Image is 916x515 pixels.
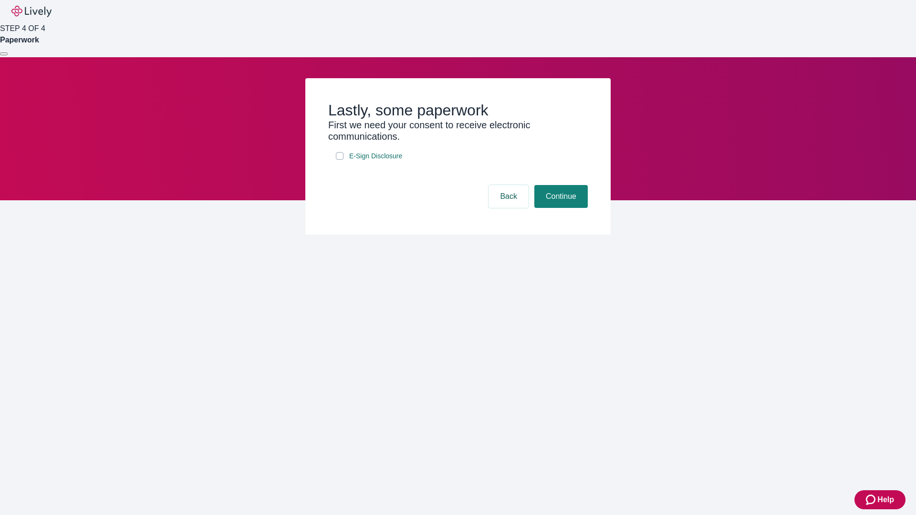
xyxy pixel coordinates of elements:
button: Continue [534,185,588,208]
button: Zendesk support iconHelp [854,490,906,509]
h3: First we need your consent to receive electronic communications. [328,119,588,142]
h2: Lastly, some paperwork [328,101,588,119]
span: Help [877,494,894,505]
img: Lively [11,6,52,17]
button: Back [489,185,529,208]
a: e-sign disclosure document [347,150,404,162]
span: E-Sign Disclosure [349,151,402,161]
svg: Zendesk support icon [866,494,877,505]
